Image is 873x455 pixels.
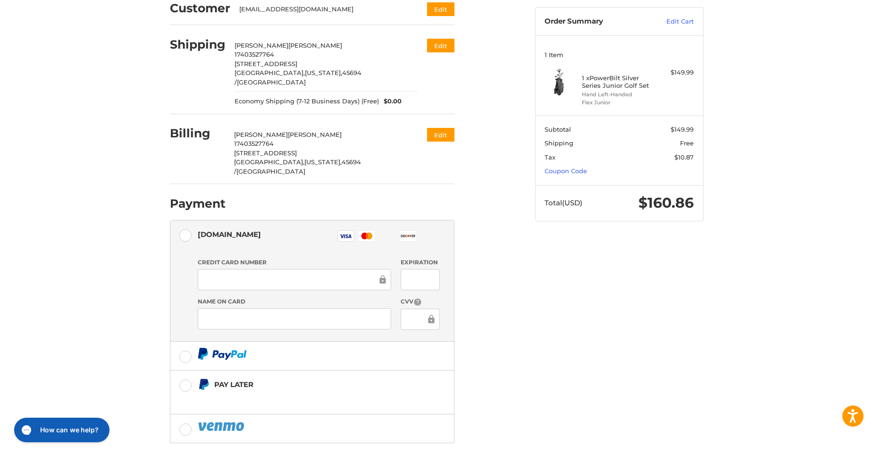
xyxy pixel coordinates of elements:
[305,69,342,76] span: [US_STATE],
[235,51,274,58] span: 17403527764
[198,258,391,267] label: Credit Card Number
[304,158,342,166] span: [US_STATE],
[656,68,694,77] div: $149.99
[234,131,288,138] span: [PERSON_NAME]
[234,158,304,166] span: [GEOGRAPHIC_DATA],
[198,421,246,432] img: PayPal icon
[582,99,654,107] li: Flex Junior
[582,91,654,99] li: Hand Left-Handed
[198,394,395,403] iframe: PayPal Message 1
[674,153,694,161] span: $10.87
[234,149,297,157] span: [STREET_ADDRESS]
[545,167,587,175] a: Coupon Code
[170,126,225,141] h2: Billing
[545,126,571,133] span: Subtotal
[235,69,305,76] span: [GEOGRAPHIC_DATA],
[582,74,654,90] h4: 1 x PowerBilt Silver Series Junior Golf Set
[234,158,361,175] span: 45694 /
[401,297,440,306] label: CVV
[235,69,361,86] span: 45694 /
[638,194,694,211] span: $160.86
[170,196,226,211] h2: Payment
[170,1,230,16] h2: Customer
[235,42,288,49] span: [PERSON_NAME]
[234,140,274,147] span: 17403527764
[646,17,694,26] a: Edit Cart
[427,128,454,142] button: Edit
[680,139,694,147] span: Free
[288,131,342,138] span: [PERSON_NAME]
[671,126,694,133] span: $149.99
[545,198,582,207] span: Total (USD)
[545,153,555,161] span: Tax
[401,258,440,267] label: Expiration
[235,97,379,106] span: Economy Shipping (7-12 Business Days) (Free)
[170,37,226,52] h2: Shipping
[9,414,112,446] iframe: Gorgias live chat messenger
[237,78,306,86] span: [GEOGRAPHIC_DATA]
[379,97,402,106] span: $0.00
[198,227,261,242] div: [DOMAIN_NAME]
[214,377,395,392] div: Pay Later
[239,5,409,14] div: [EMAIL_ADDRESS][DOMAIN_NAME]
[545,139,573,147] span: Shipping
[545,51,694,59] h3: 1 Item
[545,17,646,26] h3: Order Summary
[427,2,454,16] button: Edit
[236,168,305,175] span: [GEOGRAPHIC_DATA]
[198,348,247,360] img: PayPal icon
[198,379,210,390] img: Pay Later icon
[198,297,391,306] label: Name on Card
[235,60,297,67] span: [STREET_ADDRESS]
[427,39,454,52] button: Edit
[288,42,342,49] span: [PERSON_NAME]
